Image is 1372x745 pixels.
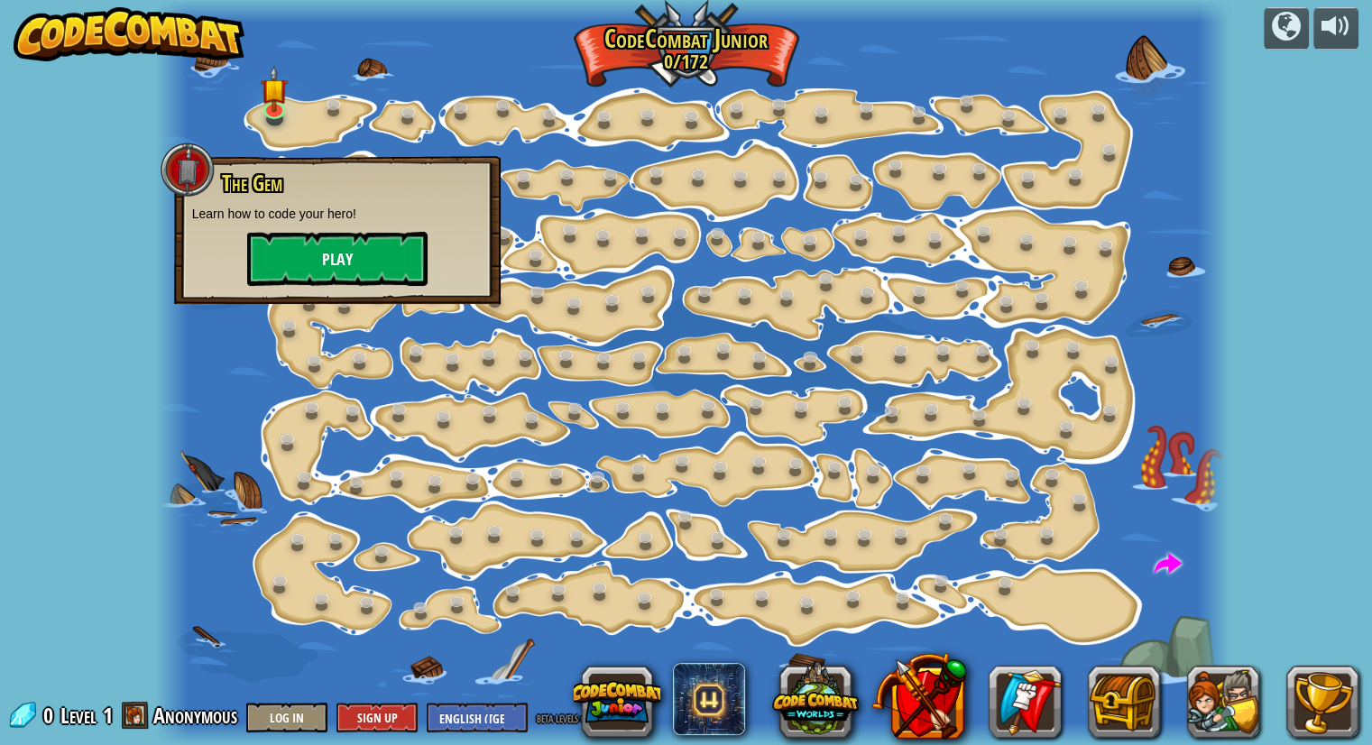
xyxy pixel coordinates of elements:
[60,701,97,731] span: Level
[153,701,237,730] span: Anonymous
[247,232,428,286] button: Play
[1313,7,1358,50] button: Adjust volume
[14,7,244,61] img: CodeCombat - Learn how to code by playing a game
[1264,7,1309,50] button: Campaigns
[103,701,113,730] span: 1
[192,205,483,223] p: Learn how to code your hero!
[261,65,288,112] img: level-banner-started.png
[246,703,327,732] button: Log In
[43,701,59,730] span: 0
[336,703,418,732] button: Sign Up
[537,709,592,726] span: beta levels on
[222,168,282,198] span: The Gem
